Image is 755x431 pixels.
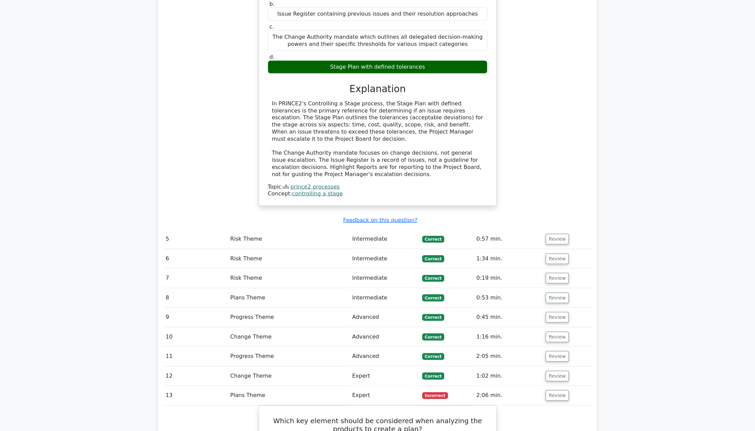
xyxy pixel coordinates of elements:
td: 7 [163,269,228,288]
a: prince2 processes [290,184,340,190]
div: Stage Plan with defined tolerances [268,61,487,74]
td: 1:34 min. [473,249,543,269]
span: b. [269,1,274,7]
button: Review [546,351,569,362]
td: Plans Theme [228,386,349,405]
td: 10 [163,327,228,347]
td: 12 [163,366,228,386]
td: 8 [163,288,228,308]
div: The Change Authority mandate which outlines all delegated decision-making powers and their specif... [268,31,487,51]
td: Plans Theme [228,288,349,308]
td: Intermediate [349,269,419,288]
td: Intermediate [349,229,419,249]
td: Progress Theme [228,308,349,327]
button: Review [546,332,569,342]
span: Correct [422,275,444,282]
td: Advanced [349,347,419,366]
td: Risk Theme [228,249,349,269]
td: 6 [163,249,228,269]
span: Correct [422,353,444,360]
td: Progress Theme [228,347,349,366]
span: Correct [422,373,444,379]
div: Topic: [268,184,487,191]
span: Incorrect [422,392,448,399]
button: Review [546,312,569,323]
span: d. [269,54,274,60]
td: 0:53 min. [473,288,543,308]
button: Review [546,254,569,264]
td: 13 [163,386,228,405]
td: Advanced [349,308,419,327]
h3: Explanation [272,83,483,95]
td: 5 [163,229,228,249]
button: Review [546,293,569,303]
td: 0:19 min. [473,269,543,288]
td: Change Theme [228,327,349,347]
a: Feedback on this question? [343,217,417,223]
td: 1:02 min. [473,366,543,386]
button: Review [546,234,569,244]
div: Issue Register containing previous issues and their resolution approaches [268,7,487,21]
td: 0:57 min. [473,229,543,249]
span: Correct [422,255,444,262]
button: Review [546,390,569,401]
span: Correct [422,314,444,321]
span: Correct [422,236,444,243]
td: 1:16 min. [473,327,543,347]
td: Advanced [349,327,419,347]
td: 2:05 min. [473,347,543,366]
td: 11 [163,347,228,366]
td: Intermediate [349,249,419,269]
td: Risk Theme [228,269,349,288]
button: Review [546,273,569,283]
td: Change Theme [228,366,349,386]
span: Correct [422,333,444,340]
button: Review [546,371,569,381]
td: Expert [349,386,419,405]
td: Expert [349,366,419,386]
td: Intermediate [349,288,419,308]
span: Correct [422,294,444,301]
div: In PRINCE2's Controlling a Stage process, the Stage Plan with defined tolerances is the primary r... [272,100,483,178]
td: 9 [163,308,228,327]
td: Risk Theme [228,229,349,249]
td: 0:45 min. [473,308,543,327]
td: 2:06 min. [473,386,543,405]
a: controlling a stage [292,190,343,197]
span: c. [269,23,274,30]
div: Concept: [268,190,487,197]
